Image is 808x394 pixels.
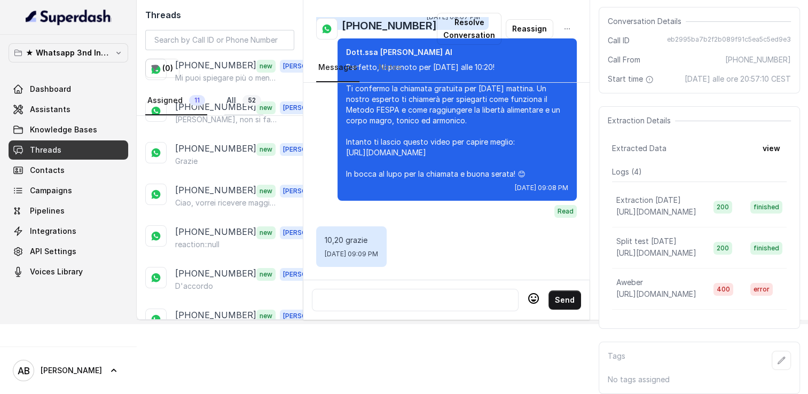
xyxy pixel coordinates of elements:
span: 52 [242,95,261,106]
span: new [256,310,276,322]
span: Call From [608,54,640,65]
span: Extracted Data [612,143,666,154]
span: [URL][DOMAIN_NAME] [616,248,696,257]
span: Threads [30,145,61,155]
a: API Settings [9,242,128,261]
button: Send [548,290,581,310]
span: new [256,226,276,239]
a: Notes [376,53,404,82]
a: Assigned11 [145,86,207,115]
p: [PHONE_NUMBER] [175,184,256,198]
span: Dashboard [30,84,71,94]
text: AB [18,365,30,376]
p: ★ Whatsapp 3nd Inbound BM5 [26,46,111,59]
span: Conversation Details [608,16,686,27]
nav: Tabs [316,53,577,82]
a: Dashboard [9,80,128,99]
h2: Threads [145,9,294,21]
p: [PHONE_NUMBER] [175,267,256,281]
p: Extraction [DATE] [616,195,681,206]
p: reaction::null [175,239,219,250]
span: 400 [713,283,733,296]
span: [PERSON_NAME] [41,365,102,376]
p: Tags [608,351,625,370]
p: D'accordo [175,281,213,291]
a: Pipelines [9,201,128,220]
p: No tags assigned [608,374,791,385]
a: Voices Library [9,262,128,281]
p: test [616,318,631,329]
span: new [256,143,276,156]
span: Knowledge Bases [30,124,97,135]
span: 11 [189,95,205,106]
a: Assistants [9,100,128,119]
a: Contacts [9,161,128,180]
p: Split test [DATE] [616,236,677,247]
span: Contacts [30,165,65,176]
p: Aweber [616,277,643,288]
span: 200 [713,201,732,214]
p: [PERSON_NAME], non si fa nulla perché da questa settimana sono disoccupata riferito stamattina mi... [175,114,278,125]
button: Reassign [506,19,553,38]
span: [PHONE_NUMBER] [725,54,791,65]
span: finished [750,242,782,255]
span: API Settings [30,246,76,257]
span: Assistants [30,104,70,115]
span: Integrations [30,226,76,237]
span: error [750,283,773,296]
a: Messages [316,53,359,82]
p: Perfetto, ti prenoto per [DATE] alle 10:20! Ti confermo la chiamata gratuita per [DATE] mattina. ... [346,62,568,179]
span: [PERSON_NAME] [280,310,340,322]
p: [PHONE_NUMBER] [175,225,256,239]
span: [PERSON_NAME] [280,185,340,198]
span: Start time [608,74,656,84]
span: new [256,268,276,281]
nav: Tabs [145,86,294,115]
span: 200 [713,242,732,255]
img: light.svg [26,9,112,26]
a: All52 [224,86,263,115]
span: [DATE] 09:08 PM [515,184,568,192]
button: (0) [145,59,179,78]
button: view [756,139,787,158]
span: Campaigns [30,185,72,196]
span: eb2995ba7b2f2b089f91c5ea5c5ed9e3 [667,35,791,46]
button: ★ Whatsapp 3nd Inbound BM5 [9,43,128,62]
p: [PHONE_NUMBER] [175,309,256,322]
span: [PERSON_NAME] [280,268,340,281]
span: [DATE] 09:09 PM [325,250,378,258]
p: Grazie [175,156,198,167]
span: new [256,185,276,198]
span: Voices Library [30,266,83,277]
span: finished [750,201,782,214]
p: Ciao, vorrei ricevere maggiori informazioni e il regalo in omaggio sulla libertà alimentare, per ... [175,198,278,208]
h2: [PHONE_NUMBER] [342,18,437,40]
a: Campaigns [9,181,128,200]
p: Logs ( 4 ) [612,167,787,177]
span: [URL][DOMAIN_NAME] [616,207,696,216]
input: Search by Call ID or Phone Number [145,30,294,50]
span: [PERSON_NAME] [280,143,340,156]
span: Pipelines [30,206,65,216]
a: [PERSON_NAME] [9,356,128,385]
span: [DATE] alle ore 20:57:10 CEST [685,74,791,84]
span: Read [554,205,577,218]
span: Call ID [608,35,630,46]
span: [URL][DOMAIN_NAME] [616,289,696,298]
p: 10,20 grazie [325,235,378,246]
span: Extraction Details [608,115,675,126]
p: [PHONE_NUMBER] [175,142,256,156]
button: Resolve Conversation [437,13,501,45]
a: Threads [9,140,128,160]
a: Integrations [9,222,128,241]
a: Knowledge Bases [9,120,128,139]
span: [PERSON_NAME] [280,226,340,239]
